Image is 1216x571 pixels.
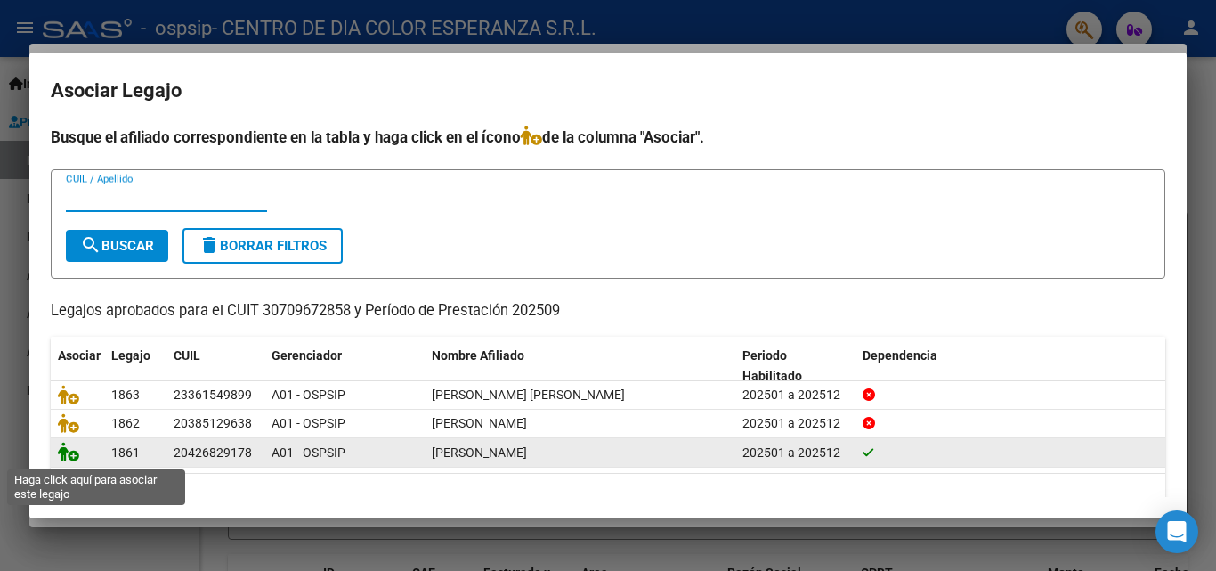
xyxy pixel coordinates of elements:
h4: Busque el afiliado correspondiente en la tabla y haga click en el ícono de la columna "Asociar". [51,126,1165,149]
mat-icon: delete [199,234,220,256]
span: A01 - OSPSIP [272,387,345,402]
div: 23361549899 [174,385,252,405]
div: 202501 a 202512 [742,443,848,463]
span: 1862 [111,416,140,430]
div: 202501 a 202512 [742,385,848,405]
div: 20426829178 [174,443,252,463]
span: A01 - OSPSIP [272,445,345,460]
span: Nombre Afiliado [432,348,524,363]
datatable-header-cell: Periodo Habilitado [735,337,855,396]
span: Periodo Habilitado [742,348,802,383]
span: HEREDIA THOMAS ALAN [432,445,527,460]
datatable-header-cell: Nombre Afiliado [425,337,735,396]
span: A01 - OSPSIP [272,416,345,430]
datatable-header-cell: Asociar [51,337,104,396]
div: 202501 a 202512 [742,413,848,434]
span: CUIL [174,348,200,363]
span: Borrar Filtros [199,238,327,254]
datatable-header-cell: Dependencia [855,337,1166,396]
span: Buscar [80,238,154,254]
span: KIRCHNER JONATHAN DAVID [432,387,625,402]
p: Legajos aprobados para el CUIT 30709672858 y Período de Prestación 202509 [51,300,1165,322]
div: 20385129638 [174,413,252,434]
span: Gerenciador [272,348,342,363]
datatable-header-cell: Legajo [104,337,166,396]
span: 1861 [111,445,140,460]
span: 1863 [111,387,140,402]
datatable-header-cell: CUIL [166,337,264,396]
div: 3 registros [51,474,1165,518]
span: Asociar [58,348,101,363]
div: Open Intercom Messenger [1155,510,1198,553]
span: HEREDIA RAUL ALEXANDER [432,416,527,430]
datatable-header-cell: Gerenciador [264,337,425,396]
button: Borrar Filtros [182,228,343,264]
mat-icon: search [80,234,101,256]
h2: Asociar Legajo [51,74,1165,108]
span: Dependencia [863,348,937,363]
span: Legajo [111,348,150,363]
button: Buscar [66,230,168,262]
